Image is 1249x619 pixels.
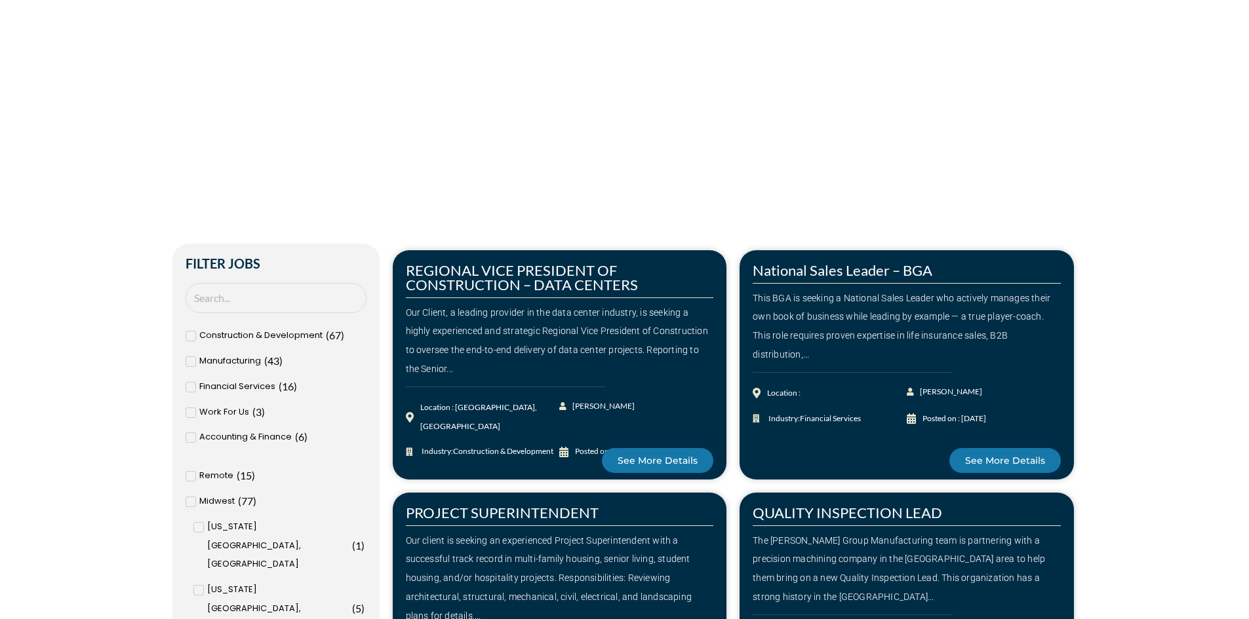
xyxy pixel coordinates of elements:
span: [US_STATE][GEOGRAPHIC_DATA], [GEOGRAPHIC_DATA] [207,517,349,574]
div: The [PERSON_NAME] Group Manufacturing team is partnering with a precision machining company in th... [753,531,1061,607]
span: 1 [355,539,361,552]
a: REGIONAL VICE PRESIDENT OF CONSTRUCTION – DATA CENTERS [406,261,638,293]
span: Financial Services [800,413,861,423]
h2: Filter Jobs [186,257,367,270]
span: ( [295,430,298,443]
span: 77 [241,495,253,507]
span: 67 [329,329,341,341]
a: See More Details [602,448,713,473]
span: ( [326,329,329,341]
span: Accounting & Finance [199,428,292,447]
span: ) [361,539,365,552]
span: Work For Us [199,403,249,422]
span: 5 [355,602,361,614]
span: ( [238,495,241,507]
span: See More Details [965,456,1045,465]
div: Location : [GEOGRAPHIC_DATA], [GEOGRAPHIC_DATA] [420,398,560,436]
span: ( [264,354,268,367]
span: Financial Services [199,377,275,396]
div: Our Client, a leading provider in the data center industry, is seeking a highly experienced and s... [406,303,714,379]
span: 16 [282,380,294,392]
span: ( [352,539,355,552]
span: See More Details [618,456,698,465]
a: [PERSON_NAME] [907,383,983,402]
a: PROJECT SUPERINTENDENT [406,504,599,521]
span: ) [262,405,265,418]
span: Construction & Development [199,326,323,345]
span: [PERSON_NAME] [569,397,635,416]
div: This BGA is seeking a National Sales Leader who actively manages their own book of business while... [753,289,1061,364]
a: [PERSON_NAME] [559,397,636,416]
span: ) [304,430,307,443]
span: Industry: [765,409,861,428]
div: Posted on : [DATE] [922,409,986,428]
span: ) [341,329,344,341]
span: 3 [256,405,262,418]
span: Midwest [199,492,235,511]
div: Location : [767,384,801,403]
a: Industry:Financial Services [753,409,907,428]
span: ( [352,602,355,614]
a: See More Details [949,448,1061,473]
span: ( [252,405,256,418]
span: [PERSON_NAME] [917,383,982,402]
span: ) [253,495,256,507]
a: National Sales Leader – BGA [753,261,932,279]
span: ) [252,469,255,481]
span: ( [279,380,282,392]
span: ) [279,354,283,367]
span: 15 [240,469,252,481]
span: 6 [298,430,304,443]
span: ) [361,602,365,614]
a: QUALITY INSPECTION LEAD [753,504,942,521]
span: 43 [268,354,279,367]
span: ) [294,380,297,392]
input: Search Job [186,283,367,314]
span: ( [237,469,240,481]
span: Remote [199,466,233,485]
span: Manufacturing [199,352,261,371]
